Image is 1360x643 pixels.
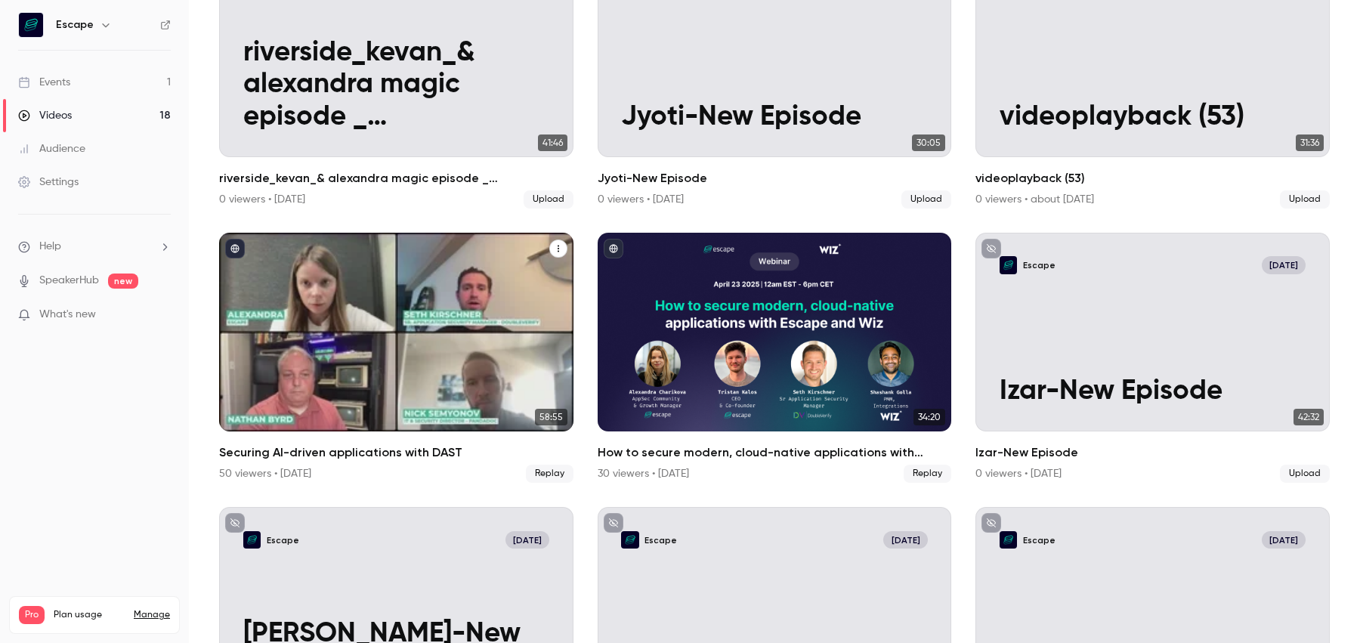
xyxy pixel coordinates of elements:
[621,101,927,133] p: Jyoti-New Episode
[18,141,85,156] div: Audience
[604,239,623,258] button: published
[598,444,952,462] h2: How to secure modern, cloud-native applications with Escape and Wiz
[18,108,72,123] div: Videos
[1262,531,1306,549] span: [DATE]
[975,233,1330,484] li: Izar-New Episode
[219,192,305,207] div: 0 viewers • [DATE]
[598,192,684,207] div: 0 viewers • [DATE]
[1000,376,1306,407] p: Izar-New Episode
[219,466,311,481] div: 50 viewers • [DATE]
[644,534,677,546] p: Escape
[981,239,1001,258] button: unpublished
[153,308,171,322] iframe: Noticeable Trigger
[1296,134,1324,151] span: 31:36
[19,13,43,37] img: Escape
[19,606,45,624] span: Pro
[134,609,170,621] a: Manage
[535,409,567,425] span: 58:55
[524,190,573,209] span: Upload
[243,531,261,549] img: Francois-New Episode
[243,37,549,133] p: riverside_kevan_& alexandra magic episode _ [DATE]_podcast___ [PERSON_NAME]
[901,190,951,209] span: Upload
[56,17,94,32] h6: Escape
[39,273,99,289] a: SpeakerHub
[108,274,138,289] span: new
[219,444,573,462] h2: Securing AI-driven applications with DAST
[975,444,1330,462] h2: Izar-New Episode
[1280,190,1330,209] span: Upload
[1023,534,1056,546] p: Escape
[621,531,638,549] img: Koen-New Episode-
[39,239,61,255] span: Help
[219,233,573,484] a: 58:55Securing AI-driven applications with DAST50 viewers • [DATE]Replay
[538,134,567,151] span: 41:46
[18,75,70,90] div: Events
[1000,256,1017,274] img: Izar-New Episode
[981,513,1001,533] button: unpublished
[913,409,945,425] span: 34:20
[219,169,573,187] h2: riverside_kevan_& alexandra magic episode _ [DATE]_podcast___ [PERSON_NAME]
[1000,531,1017,549] img: Iman-New Episode
[18,239,171,255] li: help-dropdown-opener
[912,134,945,151] span: 30:05
[598,466,689,481] div: 30 viewers • [DATE]
[225,513,245,533] button: unpublished
[1280,465,1330,483] span: Upload
[975,169,1330,187] h2: videoplayback (53)
[505,531,549,549] span: [DATE]
[975,466,1062,481] div: 0 viewers • [DATE]
[526,465,573,483] span: Replay
[1262,256,1306,274] span: [DATE]
[219,233,573,484] li: Securing AI-driven applications with DAST
[975,233,1330,484] a: Izar-New EpisodeEscape[DATE]Izar-New Episode42:32Izar-New Episode0 viewers • [DATE]Upload
[598,233,952,484] a: 34:20How to secure modern, cloud-native applications with Escape and Wiz30 viewers • [DATE]Replay
[975,192,1094,207] div: 0 viewers • about [DATE]
[598,169,952,187] h2: Jyoti-New Episode
[1000,101,1306,133] p: videoplayback (53)
[598,233,952,484] li: How to secure modern, cloud-native applications with Escape and Wiz
[225,239,245,258] button: published
[1294,409,1324,425] span: 42:32
[883,531,927,549] span: [DATE]
[54,609,125,621] span: Plan usage
[604,513,623,533] button: unpublished
[267,534,299,546] p: Escape
[39,307,96,323] span: What's new
[904,465,951,483] span: Replay
[18,175,79,190] div: Settings
[1023,259,1056,271] p: Escape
